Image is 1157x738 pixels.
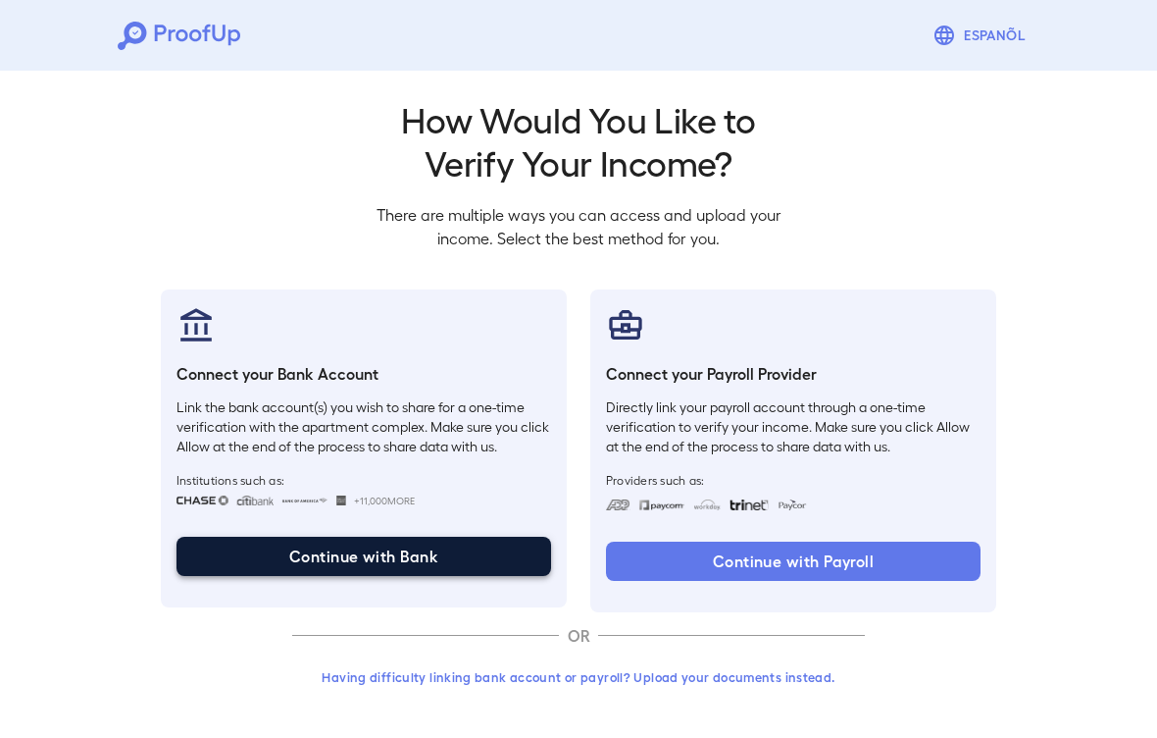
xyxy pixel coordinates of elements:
[606,305,645,344] img: payrollProvider.svg
[606,542,981,581] button: Continue with Payroll
[176,496,228,505] img: chase.svg
[606,500,630,510] img: adp.svg
[336,496,347,505] img: wellsfargo.svg
[354,493,415,508] span: +11,000 More
[693,500,722,510] img: workday.svg
[606,472,981,488] span: Providers such as:
[281,496,328,505] img: bankOfAmerica.svg
[559,624,598,648] p: OR
[729,500,769,510] img: trinet.svg
[361,97,796,184] h2: How Would You Like to Verify Your Income?
[606,362,981,386] h6: Connect your Payroll Provider
[176,362,551,386] h6: Connect your Bank Account
[176,397,551,456] p: Link the bank account(s) you wish to share for a one-time verification with the apartment complex...
[292,659,865,695] button: Having difficulty linking bank account or payroll? Upload your documents instead.
[176,537,551,576] button: Continue with Bank
[638,500,685,510] img: paycom.svg
[361,203,796,250] p: There are multiple ways you can access and upload your income. Select the best method for you.
[606,397,981,456] p: Directly link your payroll account through a one-time verification to verify your income. Make su...
[236,496,274,505] img: citibank.svg
[176,305,216,344] img: bankAccount.svg
[176,472,551,488] span: Institutions such as:
[925,16,1039,55] button: Espanõl
[777,500,807,510] img: paycon.svg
